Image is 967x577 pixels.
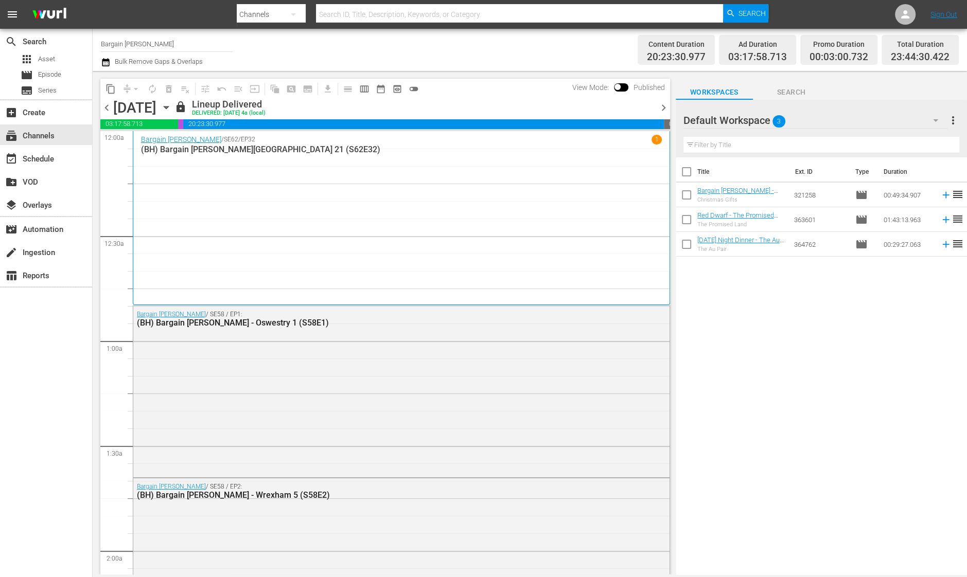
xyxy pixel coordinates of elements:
[161,81,177,97] span: Select an event to delete
[5,269,17,282] span: Reports
[676,86,753,99] span: Workspaces
[723,4,768,23] button: Search
[790,207,851,232] td: 363601
[113,99,156,116] div: [DATE]
[192,99,266,110] div: Lineup Delivered
[21,84,33,97] span: Series
[855,238,868,250] span: Episode
[38,54,55,64] span: Asset
[947,108,959,133] button: more_vert
[947,114,959,127] span: more_vert
[930,10,957,19] a: Sign Out
[940,189,952,201] svg: Add to Schedule
[788,157,849,186] th: Ext. ID
[697,236,784,267] a: [DATE] Night Dinner - The Au Pair (S6E3) ((NEW) [DATE] Night Dinner - The Au Pair (S6E3) (00:30:00))
[409,84,419,94] span: toggle_off
[657,101,670,114] span: chevron_right
[241,136,255,143] p: EP32
[790,232,851,257] td: 364762
[174,101,187,113] span: lock
[697,196,786,203] div: Christmas Gifts
[855,213,868,226] span: Episode
[880,183,936,207] td: 00:49:34.907
[567,83,614,92] span: View Mode:
[697,157,789,186] th: Title
[137,483,610,500] div: / SE58 / EP2:
[100,101,113,114] span: chevron_left
[5,176,17,188] span: VOD
[697,211,778,227] a: Red Dwarf - The Promised Land (S1E1)
[655,136,658,143] p: 1
[356,81,373,97] span: Week Calendar View
[697,221,786,228] div: The Promised Land
[194,79,214,99] span: Customize Events
[952,213,964,225] span: reorder
[376,84,386,94] span: date_range_outlined
[728,37,787,51] div: Ad Duration
[316,79,336,99] span: Download as CSV
[5,106,17,119] span: Create
[739,4,766,23] span: Search
[183,119,664,129] span: 20:23:30.977
[137,311,206,318] a: Bargain [PERSON_NAME]
[728,51,787,63] span: 03:17:58.713
[141,145,662,154] p: (BH) Bargain [PERSON_NAME][GEOGRAPHIC_DATA] 21 (S62E32)
[100,119,178,129] span: 03:17:58.713
[38,85,57,96] span: Series
[137,318,610,328] div: (BH) Bargain [PERSON_NAME] - Oswestry 1 (S58E1)
[214,81,230,97] span: Revert to Primary Episode
[628,83,670,92] span: Published
[119,81,144,97] span: Remove Gaps & Overlaps
[106,84,116,94] span: content_copy
[224,136,241,143] p: SE62 /
[137,311,610,328] div: / SE58 / EP1:
[21,53,33,65] span: Asset
[192,110,266,117] div: DELIVERED: [DATE] 4a (local)
[221,136,224,143] p: /
[141,135,221,143] a: Bargain [PERSON_NAME]
[891,51,950,63] span: 23:44:30.422
[392,84,402,94] span: preview_outlined
[102,81,119,97] span: Copy Lineup
[21,69,33,81] span: Episode
[177,81,194,97] span: Clear Lineup
[178,119,183,129] span: 00:03:00.732
[283,81,300,97] span: Create Search Block
[683,106,948,135] div: Default Workspace
[810,37,868,51] div: Promo Duration
[144,81,161,97] span: Loop Content
[113,58,203,65] span: Bulk Remove Gaps & Overlaps
[697,246,786,253] div: The Au Pair
[406,81,422,97] span: 24 hours Lineup View is OFF
[5,35,17,48] span: Search
[6,8,19,21] span: menu
[5,130,17,142] span: Channels
[263,79,283,99] span: Refresh All Search Blocks
[880,232,936,257] td: 00:29:27.063
[359,84,370,94] span: calendar_view_week_outlined
[855,189,868,201] span: Episode
[230,81,247,97] span: Fill episodes with ad slates
[664,119,670,129] span: 00:15:29.578
[389,81,406,97] span: View Backup
[952,188,964,201] span: reorder
[137,490,610,500] div: (BH) Bargain [PERSON_NAME] - Wrexham 5 (S58E2)
[5,153,17,165] span: Schedule
[940,214,952,225] svg: Add to Schedule
[697,187,778,225] a: Bargain [PERSON_NAME] - Christmas Gifts (S56E32) (Bargain [PERSON_NAME] - Christmas Gifts (S56E32...
[5,246,17,259] span: Ingestion
[772,111,785,132] span: 3
[38,69,61,80] span: Episode
[849,157,877,186] th: Type
[952,238,964,250] span: reorder
[5,223,17,236] span: Automation
[647,51,706,63] span: 20:23:30.977
[753,86,830,99] span: Search
[810,51,868,63] span: 00:03:00.732
[880,207,936,232] td: 01:43:13.963
[891,37,950,51] div: Total Duration
[647,37,706,51] div: Content Duration
[137,483,206,490] a: Bargain [PERSON_NAME]
[877,157,939,186] th: Duration
[373,81,389,97] span: Month Calendar View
